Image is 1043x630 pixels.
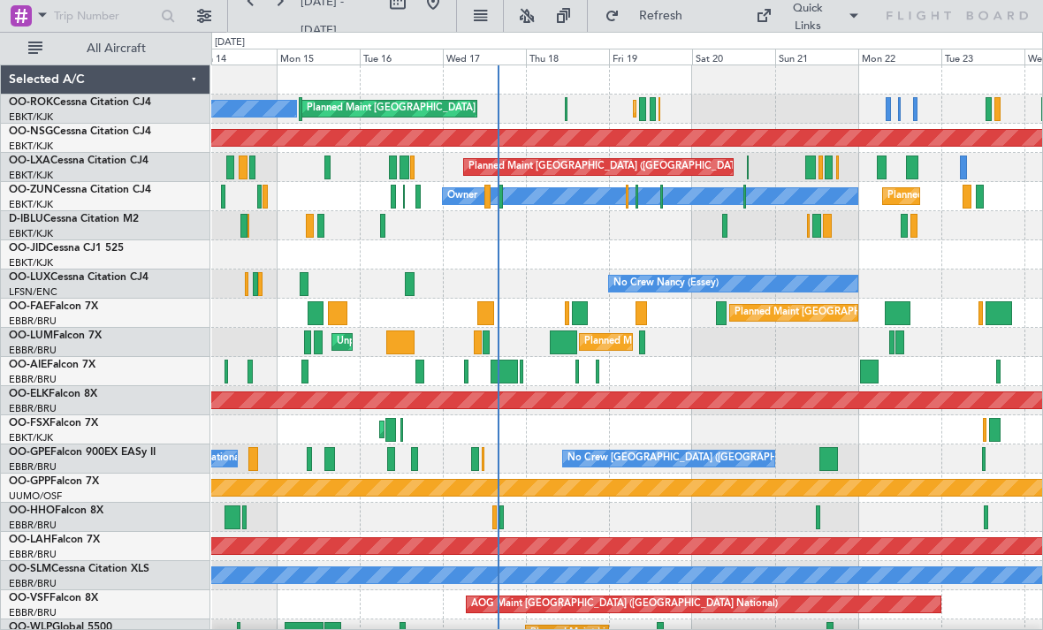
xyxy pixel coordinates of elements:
span: OO-LUX [9,272,50,283]
span: OO-ELK [9,389,49,399]
div: Planned Maint [GEOGRAPHIC_DATA] ([GEOGRAPHIC_DATA] National) [584,329,904,355]
span: Refresh [623,10,697,22]
a: OO-AIEFalcon 7X [9,360,95,370]
a: OO-LUMFalcon 7X [9,330,102,341]
a: D-IBLUCessna Citation M2 [9,214,139,224]
span: OO-LAH [9,535,51,545]
a: EBBR/BRU [9,373,57,386]
div: Sat 20 [692,49,775,65]
a: OO-LUXCessna Citation CJ4 [9,272,148,283]
span: OO-ROK [9,97,53,108]
span: D-IBLU [9,214,43,224]
a: OO-LXACessna Citation CJ4 [9,156,148,166]
a: EBKT/KJK [9,256,53,269]
button: Refresh [597,2,703,30]
a: OO-GPEFalcon 900EX EASy II [9,447,156,458]
a: EBKT/KJK [9,227,53,240]
span: OO-SLM [9,564,51,574]
a: EBBR/BRU [9,606,57,619]
a: EBBR/BRU [9,344,57,357]
a: EBKT/KJK [9,140,53,153]
a: EBKT/KJK [9,169,53,182]
span: OO-GPE [9,447,50,458]
div: Owner [447,183,477,209]
a: OO-FAEFalcon 7X [9,301,98,312]
a: EBBR/BRU [9,460,57,474]
span: OO-AIE [9,360,47,370]
span: OO-LXA [9,156,50,166]
a: OO-ELKFalcon 8X [9,389,97,399]
div: No Crew [GEOGRAPHIC_DATA] ([GEOGRAPHIC_DATA] National) [567,445,864,472]
div: Tue 16 [360,49,443,65]
span: OO-LUM [9,330,53,341]
a: EBBR/BRU [9,315,57,328]
div: Mon 22 [858,49,941,65]
div: Unplanned Maint [GEOGRAPHIC_DATA] ([GEOGRAPHIC_DATA] National) [337,329,669,355]
div: AOG Maint [GEOGRAPHIC_DATA] ([GEOGRAPHIC_DATA] National) [471,591,778,618]
a: OO-HHOFalcon 8X [9,505,103,516]
span: OO-FAE [9,301,49,312]
a: OO-SLMCessna Citation XLS [9,564,149,574]
div: Tue 23 [941,49,1024,65]
a: LFSN/ENC [9,285,57,299]
a: OO-JIDCessna CJ1 525 [9,243,124,254]
span: OO-VSF [9,593,49,603]
div: Fri 19 [609,49,692,65]
span: OO-ZUN [9,185,53,195]
a: OO-ZUNCessna Citation CJ4 [9,185,151,195]
div: Sun 21 [775,49,858,65]
div: Planned Maint [GEOGRAPHIC_DATA] ([GEOGRAPHIC_DATA]) [307,95,585,122]
a: EBBR/BRU [9,548,57,561]
a: EBKT/KJK [9,198,53,211]
div: Mon 15 [277,49,360,65]
a: UUMO/OSF [9,490,62,503]
div: Wed 17 [443,49,526,65]
input: Trip Number [54,3,156,29]
a: OO-NSGCessna Citation CJ4 [9,126,151,137]
a: OO-GPPFalcon 7X [9,476,99,487]
a: EBBR/BRU [9,402,57,415]
a: EBKT/KJK [9,110,53,124]
span: OO-HHO [9,505,55,516]
div: [DATE] [215,35,245,50]
span: All Aircraft [46,42,187,55]
span: OO-GPP [9,476,50,487]
div: Planned Maint [GEOGRAPHIC_DATA] ([GEOGRAPHIC_DATA]) [468,154,747,180]
span: OO-NSG [9,126,53,137]
a: OO-LAHFalcon 7X [9,535,100,545]
a: EBBR/BRU [9,577,57,590]
button: All Aircraft [19,34,192,63]
div: No Crew Nancy (Essey) [613,270,719,297]
a: EBBR/BRU [9,519,57,532]
button: Quick Links [747,2,869,30]
a: EBKT/KJK [9,431,53,444]
div: Thu 18 [526,49,609,65]
span: OO-FSX [9,418,49,429]
a: OO-FSXFalcon 7X [9,418,98,429]
a: OO-VSFFalcon 8X [9,593,98,603]
span: OO-JID [9,243,46,254]
div: Sun 14 [194,49,277,65]
a: OO-ROKCessna Citation CJ4 [9,97,151,108]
